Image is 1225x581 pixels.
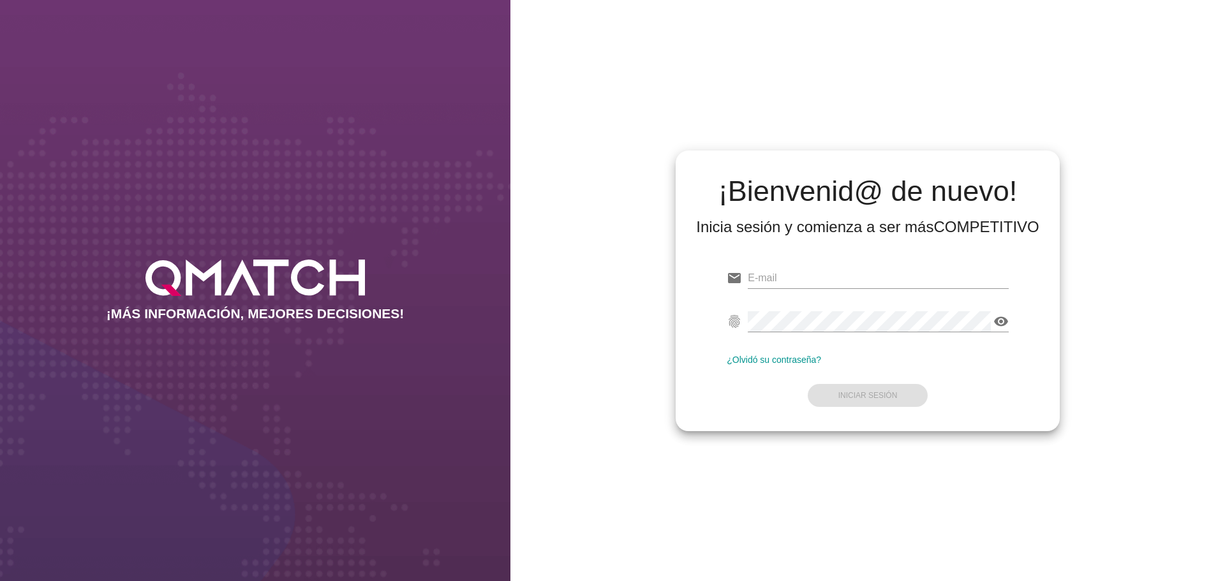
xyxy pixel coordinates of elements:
[696,176,1039,207] h2: ¡Bienvenid@ de nuevo!
[727,270,742,286] i: email
[727,355,821,365] a: ¿Olvidó su contraseña?
[748,268,1009,288] input: E-mail
[696,217,1039,237] div: Inicia sesión y comienza a ser más
[933,218,1039,235] strong: COMPETITIVO
[107,306,405,321] h2: ¡MÁS INFORMACIÓN, MEJORES DECISIONES!
[727,314,742,329] i: fingerprint
[993,314,1009,329] i: visibility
